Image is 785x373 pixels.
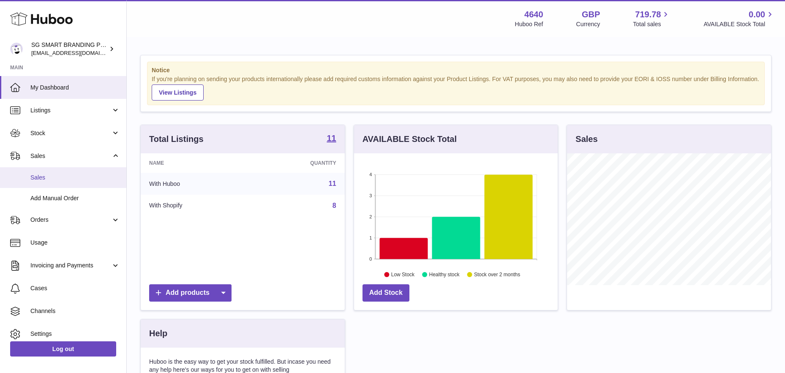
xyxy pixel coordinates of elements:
[30,330,120,338] span: Settings
[333,202,336,209] a: 8
[327,134,336,144] a: 11
[369,256,372,261] text: 0
[369,214,372,219] text: 2
[30,239,120,247] span: Usage
[575,133,597,145] h3: Sales
[30,84,120,92] span: My Dashboard
[369,172,372,177] text: 4
[30,216,111,224] span: Orders
[141,153,251,173] th: Name
[363,284,409,302] a: Add Stock
[749,9,765,20] span: 0.00
[515,20,543,28] div: Huboo Ref
[31,41,107,57] div: SG SMART BRANDING PTE. LTD.
[152,66,760,74] strong: Notice
[369,235,372,240] text: 1
[329,180,336,187] a: 11
[149,284,232,302] a: Add products
[391,272,415,278] text: Low Stock
[369,193,372,198] text: 3
[152,84,204,101] a: View Listings
[141,195,251,217] td: With Shopify
[524,9,543,20] strong: 4640
[30,284,120,292] span: Cases
[31,49,124,56] span: [EMAIL_ADDRESS][DOMAIN_NAME]
[582,9,600,20] strong: GBP
[10,341,116,357] a: Log out
[635,9,661,20] span: 719.78
[30,194,120,202] span: Add Manual Order
[30,129,111,137] span: Stock
[10,43,23,55] img: uktopsmileshipping@gmail.com
[141,173,251,195] td: With Huboo
[474,272,520,278] text: Stock over 2 months
[251,153,344,173] th: Quantity
[149,133,204,145] h3: Total Listings
[576,20,600,28] div: Currency
[327,134,336,142] strong: 11
[363,133,457,145] h3: AVAILABLE Stock Total
[633,9,671,28] a: 719.78 Total sales
[30,106,111,114] span: Listings
[30,261,111,270] span: Invoicing and Payments
[30,152,111,160] span: Sales
[149,328,167,339] h3: Help
[633,20,671,28] span: Total sales
[152,75,760,101] div: If you're planning on sending your products internationally please add required customs informati...
[703,9,775,28] a: 0.00 AVAILABLE Stock Total
[30,307,120,315] span: Channels
[703,20,775,28] span: AVAILABLE Stock Total
[429,272,460,278] text: Healthy stock
[30,174,120,182] span: Sales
